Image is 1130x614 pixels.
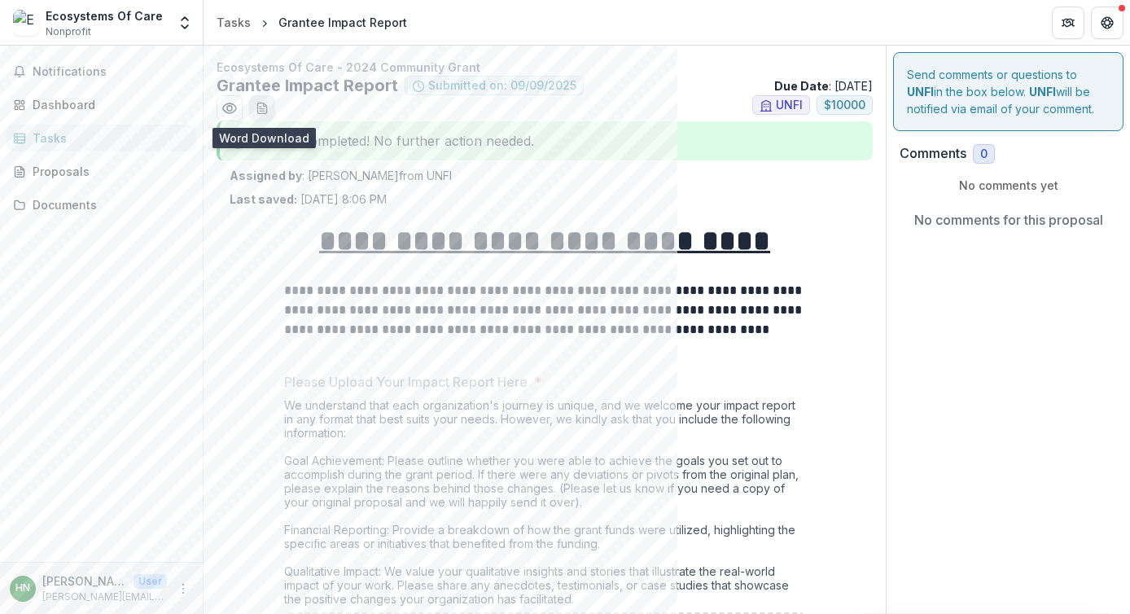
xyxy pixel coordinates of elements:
a: Proposals [7,158,196,185]
button: More [173,579,193,599]
div: We understand that each organization's journey is unique, and we welcome your impact report in an... [284,398,805,612]
p: [DATE] 8:06 PM [230,191,387,208]
strong: UNFI [1029,85,1056,99]
a: Documents [7,191,196,218]
button: Open entity switcher [173,7,196,39]
strong: Last saved: [230,192,297,206]
button: Get Help [1091,7,1123,39]
span: Notifications [33,65,190,79]
span: $ 10000 [824,99,865,112]
h2: Grantee Impact Report [217,76,398,95]
div: Grantee Impact Report [278,14,407,31]
p: No comments yet [900,177,1117,194]
span: UNFI [776,99,803,112]
p: : [PERSON_NAME] from UNFI [230,167,860,184]
p: Please Upload Your Impact Report Here [284,372,528,392]
div: Tasks [33,129,183,147]
p: : [DATE] [774,77,873,94]
p: Ecosystems Of Care - 2024 Community Grant [217,59,873,76]
span: Submitted on: 09/09/2025 [428,79,576,93]
button: Partners [1052,7,1084,39]
div: Send comments or questions to in the box below. will be notified via email of your comment. [893,52,1123,131]
div: Ecosystems Of Care [46,7,163,24]
div: Tasks [217,14,251,31]
div: Task is completed! No further action needed. [217,121,873,160]
p: No comments for this proposal [914,210,1103,230]
h2: Comments [900,146,966,161]
button: Preview 0f3ec7e0-42cb-4fa8-ac08-b939736b2e12.pdf [217,95,243,121]
a: Tasks [210,11,257,34]
strong: Assigned by [230,169,302,182]
div: Dashboard [33,96,183,113]
nav: breadcrumb [210,11,414,34]
div: Proposals [33,163,183,180]
a: Tasks [7,125,196,151]
div: Hannah Nyhart [15,583,30,594]
a: Dashboard [7,91,196,118]
div: Documents [33,196,183,213]
strong: UNFI [907,85,934,99]
button: download-word-button [249,95,275,121]
span: Nonprofit [46,24,91,39]
button: Notifications [7,59,196,85]
img: Ecosystems Of Care [13,10,39,36]
strong: Due Date [774,79,829,93]
p: [PERSON_NAME] [42,572,127,590]
span: 0 [980,147,988,161]
p: [PERSON_NAME][EMAIL_ADDRESS][DOMAIN_NAME] [42,590,167,604]
p: User [134,574,167,589]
